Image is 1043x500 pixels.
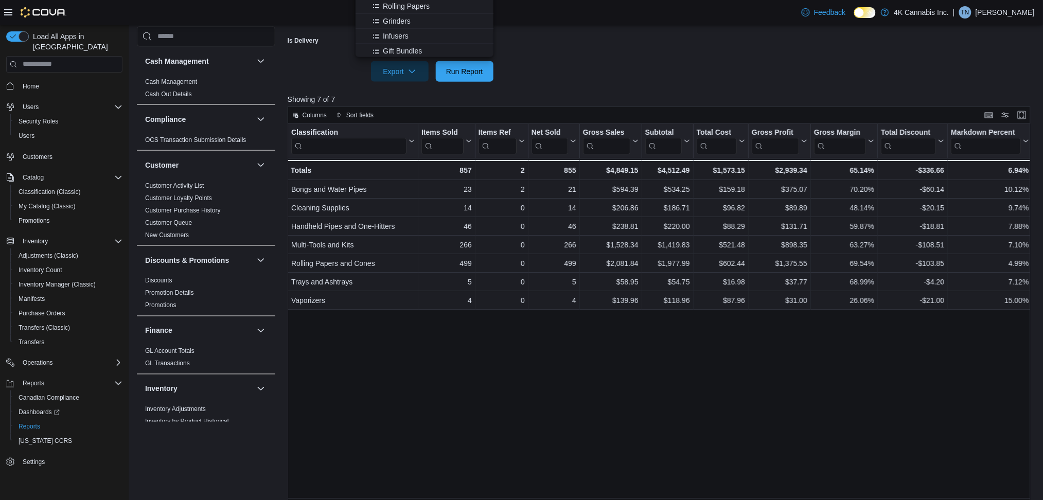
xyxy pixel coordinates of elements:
div: 4 [421,294,472,307]
div: 14 [421,202,472,214]
span: Manifests [19,295,45,303]
div: $89.89 [752,202,807,214]
span: Classification (Classic) [19,188,81,196]
p: 4K Cannabis Inc. [894,6,949,19]
div: -$20.15 [881,202,944,214]
a: Customers [19,151,57,163]
div: 499 [532,257,576,270]
div: 857 [421,164,472,176]
button: Customer [255,158,267,171]
div: $54.75 [645,276,690,288]
button: Purchase Orders [10,306,127,320]
a: Purchase Orders [14,307,69,319]
button: Gross Margin [814,128,874,154]
span: Transfers (Classic) [19,324,70,332]
a: Transfers [14,336,48,348]
span: Users [19,101,122,113]
div: Gross Profit [752,128,799,154]
div: 15.00% [951,294,1029,307]
button: Adjustments (Classic) [10,248,127,263]
p: [PERSON_NAME] [976,6,1035,19]
div: Total Discount [881,128,936,137]
div: Net Sold [532,128,568,154]
div: Multi-Tools and Kits [291,239,415,251]
span: Reports [23,379,44,387]
img: Cova [21,7,66,17]
button: Reports [19,377,48,389]
div: $37.77 [752,276,807,288]
button: Subtotal [645,128,690,154]
div: Vaporizers [291,294,415,307]
a: Feedback [798,2,850,23]
a: Cash Management [145,78,197,85]
span: Adjustments (Classic) [19,252,78,260]
div: 69.54% [814,257,874,270]
span: Users [23,103,39,111]
span: Security Roles [19,117,58,126]
div: -$103.85 [881,257,944,270]
div: Total Discount [881,128,936,154]
span: Customer Loyalty Points [145,193,212,202]
button: Items Sold [421,128,472,154]
span: Canadian Compliance [19,394,79,402]
div: 0 [478,257,524,270]
span: Dashboards [14,406,122,418]
span: Customers [23,153,52,161]
div: $131.71 [752,220,807,233]
a: [US_STATE] CCRS [14,435,76,447]
a: Security Roles [14,115,62,128]
button: Compliance [255,113,267,125]
a: Customer Activity List [145,182,204,189]
div: $87.96 [696,294,745,307]
div: $534.25 [645,183,690,195]
button: Sort fields [332,109,378,121]
div: 266 [532,239,576,251]
span: Dashboards [19,408,60,416]
span: Reports [19,422,40,431]
span: Sort fields [346,111,374,119]
div: 46 [421,220,472,233]
div: Markdown Percent [951,128,1020,137]
div: $16.98 [696,276,745,288]
div: 21 [532,183,576,195]
span: My Catalog (Classic) [14,200,122,212]
span: Operations [19,356,122,369]
div: Items Sold [421,128,464,137]
span: Inventory Count [14,264,122,276]
div: $1,419.83 [645,239,690,251]
button: Classification (Classic) [10,185,127,199]
span: Purchase Orders [14,307,122,319]
span: [US_STATE] CCRS [19,437,72,445]
span: Transfers (Classic) [14,322,122,334]
div: 0 [478,294,524,307]
span: GL Account Totals [145,347,195,355]
button: Infusers [356,29,493,44]
a: Inventory by Product Historical [145,418,229,425]
span: Transfers [14,336,122,348]
span: Settings [19,455,122,468]
a: Customer Queue [145,219,192,226]
a: Customer Loyalty Points [145,194,212,201]
div: 9.74% [951,202,1029,214]
div: -$60.14 [881,183,944,195]
span: Columns [303,111,327,119]
div: $220.00 [645,220,690,233]
button: Discounts & Promotions [255,254,267,266]
h3: Discounts & Promotions [145,255,229,265]
div: Subtotal [645,128,681,154]
a: New Customers [145,231,189,238]
nav: Complex example [6,75,122,496]
a: Inventory Count [14,264,66,276]
span: Promotions [14,215,122,227]
button: Compliance [145,114,253,124]
div: 855 [532,164,576,176]
div: 5 [421,276,472,288]
div: $139.96 [583,294,639,307]
span: Promotion Details [145,289,194,297]
span: Users [14,130,122,142]
div: Classification [291,128,406,154]
div: Trays and Ashtrays [291,276,415,288]
button: Grinders [356,14,493,29]
h3: Customer [145,159,179,170]
button: Gross Sales [583,128,639,154]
